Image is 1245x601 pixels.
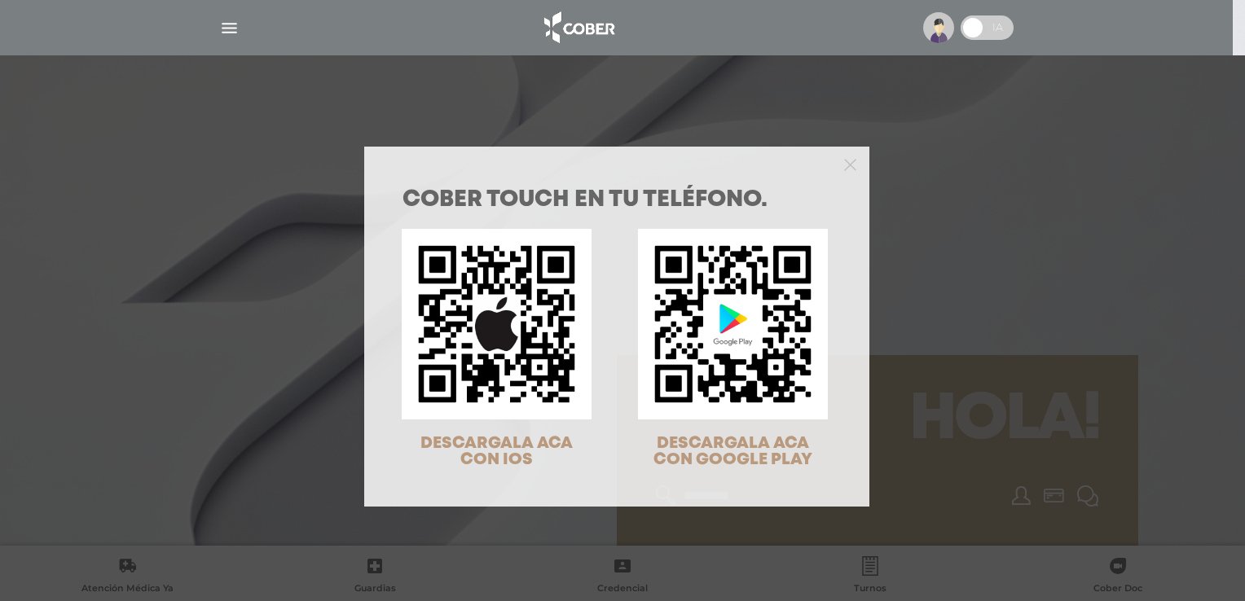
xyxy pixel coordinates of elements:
img: qr-code [402,229,592,419]
span: DESCARGALA ACA CON GOOGLE PLAY [653,436,812,467]
button: Close [844,156,856,171]
h1: COBER TOUCH en tu teléfono. [403,189,831,212]
span: DESCARGALA ACA CON IOS [420,436,573,467]
img: qr-code [638,229,828,419]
